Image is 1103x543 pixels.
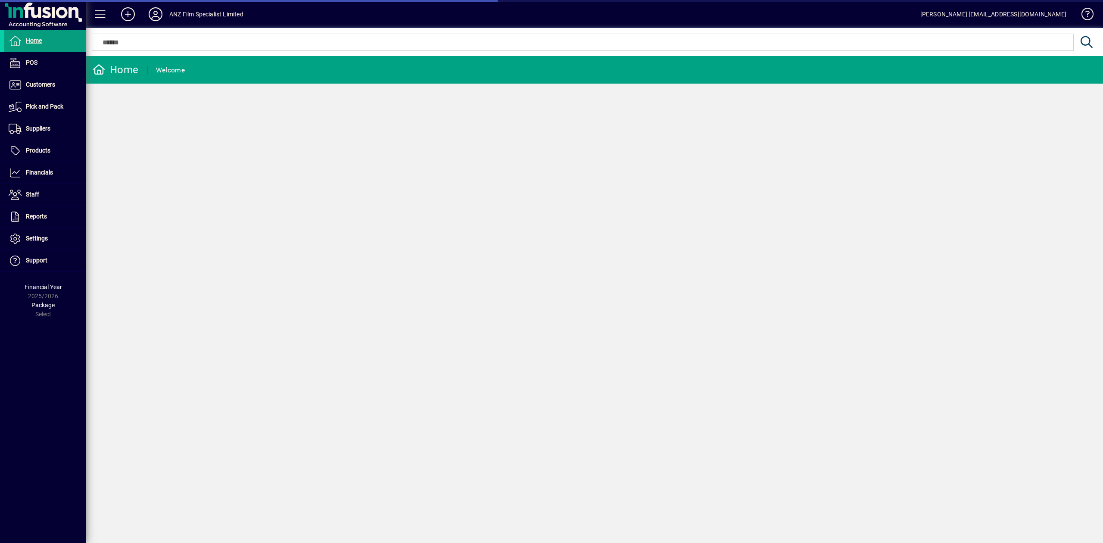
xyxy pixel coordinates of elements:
[4,184,86,206] a: Staff
[169,7,243,21] div: ANZ Film Specialist Limited
[1075,2,1092,30] a: Knowledge Base
[114,6,142,22] button: Add
[26,59,37,66] span: POS
[920,7,1066,21] div: [PERSON_NAME] [EMAIL_ADDRESS][DOMAIN_NAME]
[4,74,86,96] a: Customers
[26,257,47,264] span: Support
[25,284,62,290] span: Financial Year
[4,118,86,140] a: Suppliers
[26,125,50,132] span: Suppliers
[26,103,63,110] span: Pick and Pack
[31,302,55,309] span: Package
[26,191,39,198] span: Staff
[26,213,47,220] span: Reports
[156,63,185,77] div: Welcome
[142,6,169,22] button: Profile
[4,140,86,162] a: Products
[4,228,86,250] a: Settings
[93,63,138,77] div: Home
[4,162,86,184] a: Financials
[26,235,48,242] span: Settings
[4,250,86,271] a: Support
[26,169,53,176] span: Financials
[26,81,55,88] span: Customers
[26,37,42,44] span: Home
[4,96,86,118] a: Pick and Pack
[26,147,50,154] span: Products
[4,206,86,228] a: Reports
[4,52,86,74] a: POS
